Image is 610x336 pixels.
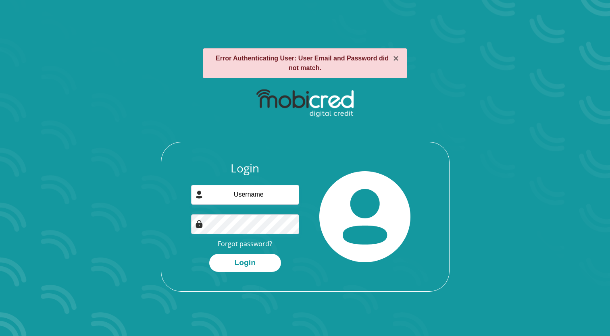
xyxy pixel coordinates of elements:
[191,185,299,205] input: Username
[393,54,399,63] button: ×
[195,220,203,228] img: Image
[218,239,272,248] a: Forgot password?
[195,191,203,199] img: user-icon image
[191,162,299,175] h3: Login
[216,55,389,71] strong: Error Authenticating User: User Email and Password did not match.
[209,254,281,272] button: Login
[256,89,354,118] img: mobicred logo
